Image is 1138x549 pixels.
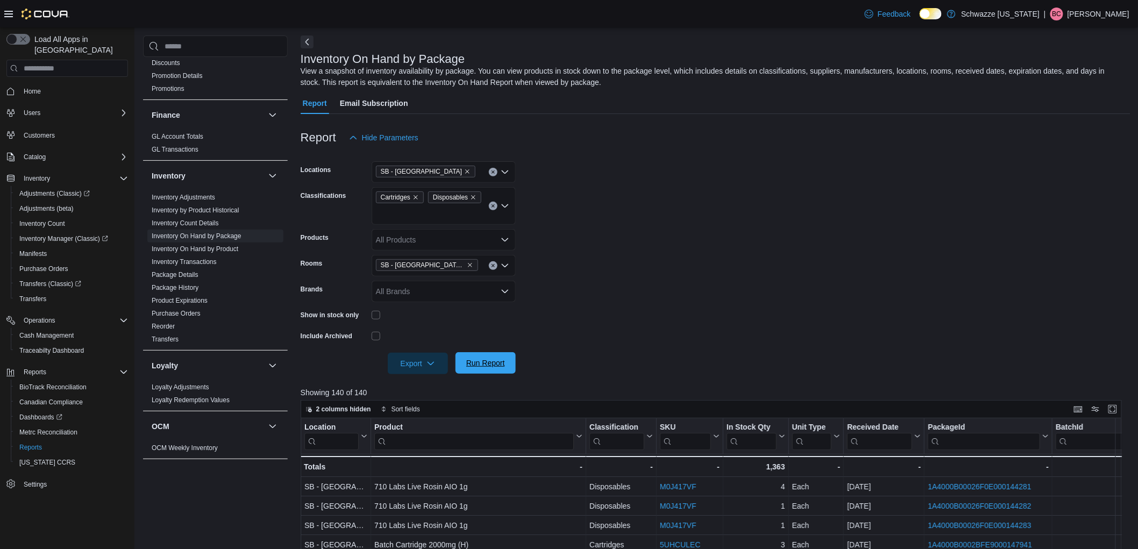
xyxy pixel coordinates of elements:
[15,456,128,469] span: Washington CCRS
[301,259,323,268] label: Rooms
[11,231,132,246] a: Inventory Manager (Classic)
[152,360,264,371] button: Loyalty
[152,335,179,344] span: Transfers
[152,258,217,266] a: Inventory Transactions
[374,519,582,532] div: 710 Labs Live Rosin AIO 1g
[11,186,132,201] a: Adjustments (Classic)
[152,383,209,391] a: Loyalty Adjustments
[152,245,238,253] a: Inventory On Hand by Product
[152,194,215,201] a: Inventory Adjustments
[660,423,711,450] div: SKU URL
[15,217,128,230] span: Inventory Count
[304,480,367,493] div: SB - [GEOGRAPHIC_DATA]
[24,480,47,489] span: Settings
[376,403,424,416] button: Sort fields
[928,502,1031,510] a: 1A4000B00026F0E000144282
[152,132,203,141] span: GL Account Totals
[19,314,60,327] button: Operations
[340,92,408,114] span: Email Subscription
[19,234,108,243] span: Inventory Manager (Classic)
[152,322,175,331] span: Reorder
[589,423,653,450] button: Classification
[2,365,132,380] button: Reports
[11,395,132,410] button: Canadian Compliance
[501,202,509,210] button: Open list of options
[19,249,47,258] span: Manifests
[152,232,241,240] a: Inventory On Hand by Package
[501,236,509,244] button: Open list of options
[152,270,198,279] span: Package Details
[727,423,777,450] div: In Stock Qty
[15,202,78,215] a: Adjustments (beta)
[928,423,1040,433] div: PackageId
[727,519,785,532] div: 1
[381,192,410,203] span: Cartridges
[412,194,419,201] button: Remove Cartridges from selection in this group
[152,283,198,292] span: Package History
[19,85,45,98] a: Home
[301,387,1130,398] p: Showing 140 of 140
[15,396,128,409] span: Canadian Compliance
[266,359,279,372] button: Loyalty
[152,421,169,432] h3: OCM
[1050,8,1063,20] div: Brennan Croy
[15,293,51,305] a: Transfers
[15,187,94,200] a: Adjustments (Classic)
[152,170,186,181] h3: Inventory
[1072,403,1085,416] button: Keyboard shortcuts
[152,206,239,215] span: Inventory by Product Historical
[11,328,132,343] button: Cash Management
[15,187,128,200] span: Adjustments (Classic)
[15,262,73,275] a: Purchase Orders
[660,502,696,510] a: M0J417VF
[11,276,132,291] a: Transfers (Classic)
[727,480,785,493] div: 4
[660,460,720,473] div: -
[152,110,180,120] h3: Finance
[143,441,288,459] div: OCM
[11,216,132,231] button: Inventory Count
[152,85,184,92] a: Promotions
[152,84,184,93] span: Promotions
[152,309,201,318] span: Purchase Orders
[301,131,336,144] h3: Report
[2,83,132,99] button: Home
[1106,403,1119,416] button: Enter fullscreen
[589,423,644,450] div: Classification
[152,323,175,330] a: Reorder
[1052,8,1062,20] span: BC
[152,133,203,140] a: GL Account Totals
[143,130,288,160] div: Finance
[589,500,653,512] div: Disposables
[152,296,208,305] span: Product Expirations
[19,128,128,141] span: Customers
[19,189,90,198] span: Adjustments (Classic)
[19,106,45,119] button: Users
[15,411,67,424] a: Dashboards
[660,482,696,491] a: M0J417VF
[15,344,88,357] a: Traceabilty Dashboard
[15,329,78,342] a: Cash Management
[501,261,509,270] button: Open list of options
[847,423,912,450] div: Received Date
[24,368,46,376] span: Reports
[316,405,371,413] span: 2 columns hidden
[2,171,132,186] button: Inventory
[19,398,83,407] span: Canadian Compliance
[928,423,1049,450] button: PackageId
[19,151,128,163] span: Catalog
[11,246,132,261] button: Manifests
[22,9,69,19] img: Cova
[589,519,653,532] div: Disposables
[24,87,41,96] span: Home
[501,287,509,296] button: Open list of options
[152,444,218,452] a: OCM Weekly Inventory
[466,358,505,368] span: Run Report
[30,34,128,55] span: Load All Apps in [GEOGRAPHIC_DATA]
[374,500,582,512] div: 710 Labs Live Rosin AIO 1g
[15,232,112,245] a: Inventory Manager (Classic)
[11,343,132,358] button: Traceabilty Dashboard
[266,109,279,122] button: Finance
[727,460,785,473] div: 1,363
